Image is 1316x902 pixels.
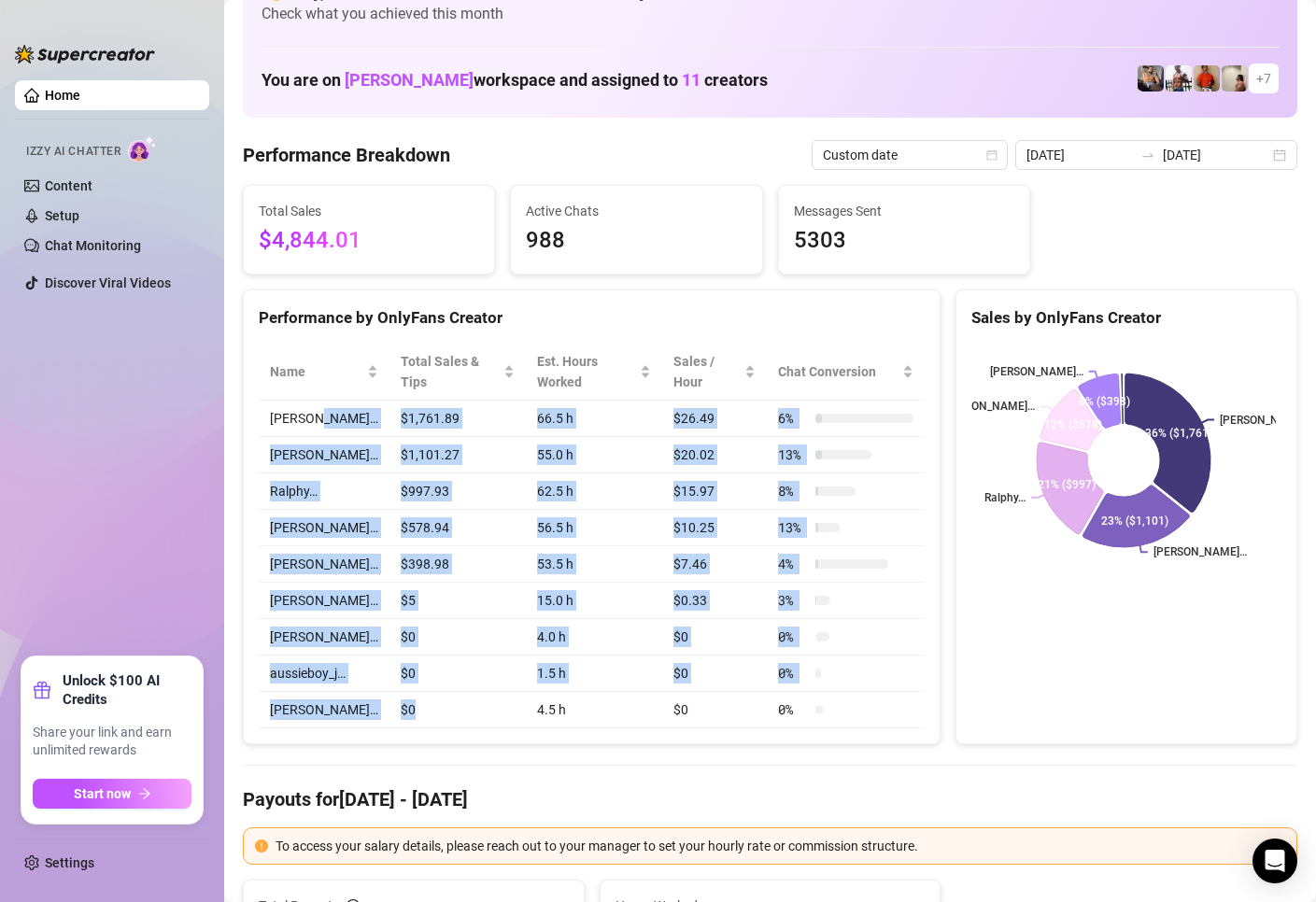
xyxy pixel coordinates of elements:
td: $0 [389,692,526,728]
th: Chat Conversion [767,344,925,401]
span: calendar [986,149,998,161]
td: 1.5 h [526,655,663,692]
div: Est. Hours Worked [537,351,637,392]
span: gift [33,681,51,699]
td: $997.93 [389,473,526,510]
span: 4 % [778,554,808,574]
span: to [1140,148,1155,162]
text: [PERSON_NAME]… [1220,414,1313,427]
td: [PERSON_NAME]… [259,692,389,728]
td: [PERSON_NAME]… [259,619,389,655]
span: swap-right [1140,148,1155,162]
span: 13 % [778,444,808,465]
a: Setup [45,208,79,223]
td: 53.5 h [526,546,663,583]
span: Custom date [823,141,997,169]
span: 13 % [778,517,808,538]
td: $15.97 [662,473,767,510]
a: Settings [45,855,94,870]
img: Justin [1194,65,1220,92]
td: Ralphy… [259,473,389,510]
span: 0 % [778,663,808,684]
td: $398.98 [389,546,526,583]
strong: Unlock $100 AI Credits [63,671,191,709]
span: 5303 [794,223,1014,259]
td: $5 [389,583,526,619]
img: George [1138,65,1164,92]
span: Sales / Hour [673,351,741,392]
span: + 7 [1256,68,1271,89]
span: 988 [526,223,746,259]
div: Performance by OnlyFans Creator [259,305,925,331]
span: 0 % [778,627,808,647]
td: 56.5 h [526,510,663,546]
span: $4,844.01 [259,223,479,259]
div: Sales by OnlyFans Creator [971,305,1281,331]
span: Name [270,361,363,382]
span: Check what you achieved this month [262,4,1279,24]
td: $20.02 [662,437,767,473]
h4: Payouts for [DATE] - [DATE] [243,786,1297,812]
h4: Performance Breakdown [243,142,450,168]
td: $1,101.27 [389,437,526,473]
div: To access your salary details, please reach out to your manager to set your hourly rate or commis... [276,836,1285,856]
td: [PERSON_NAME]… [259,401,389,437]
td: $0 [662,692,767,728]
td: [PERSON_NAME]… [259,510,389,546]
span: Share your link and earn unlimited rewards [33,724,191,760]
img: JUSTIN [1166,65,1192,92]
input: Start date [1026,145,1133,165]
th: Name [259,344,389,401]
span: Active Chats [526,201,746,221]
td: 15.0 h [526,583,663,619]
span: 0 % [778,699,808,720]
span: 6 % [778,408,808,429]
td: $0 [389,619,526,655]
td: aussieboy_j… [259,655,389,692]
td: $0 [389,655,526,692]
a: Discover Viral Videos [45,275,171,290]
td: $1,761.89 [389,401,526,437]
td: [PERSON_NAME]… [259,437,389,473]
img: logo-BBDzfeDw.svg [15,45,155,63]
td: 4.5 h [526,692,663,728]
text: [PERSON_NAME]… [990,365,1083,378]
td: [PERSON_NAME]… [259,546,389,583]
span: arrow-right [138,787,151,800]
td: 62.5 h [526,473,663,510]
td: 66.5 h [526,401,663,437]
span: Chat Conversion [778,361,899,382]
span: 11 [682,70,700,90]
td: $10.25 [662,510,767,546]
span: Total Sales [259,201,479,221]
img: AI Chatter [128,135,157,162]
td: 55.0 h [526,437,663,473]
span: [PERSON_NAME] [345,70,474,90]
text: [PERSON_NAME]… [1153,545,1247,558]
span: Start now [74,786,131,801]
td: 4.0 h [526,619,663,655]
td: $578.94 [389,510,526,546]
text: [PERSON_NAME]… [942,401,1036,414]
div: Open Intercom Messenger [1252,839,1297,883]
span: Izzy AI Chatter [26,143,120,161]
td: [PERSON_NAME]… [259,583,389,619]
span: exclamation-circle [255,839,268,853]
button: Start nowarrow-right [33,779,191,809]
td: $26.49 [662,401,767,437]
a: Content [45,178,92,193]
th: Total Sales & Tips [389,344,526,401]
td: $0 [662,655,767,692]
h1: You are on workspace and assigned to creators [262,70,768,91]
td: $7.46 [662,546,767,583]
a: Home [45,88,80,103]
th: Sales / Hour [662,344,767,401]
span: 3 % [778,590,808,611]
input: End date [1163,145,1269,165]
span: Total Sales & Tips [401,351,500,392]
td: $0.33 [662,583,767,619]
span: 8 % [778,481,808,501]
span: Messages Sent [794,201,1014,221]
td: $0 [662,619,767,655]
img: Ralphy [1222,65,1248,92]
